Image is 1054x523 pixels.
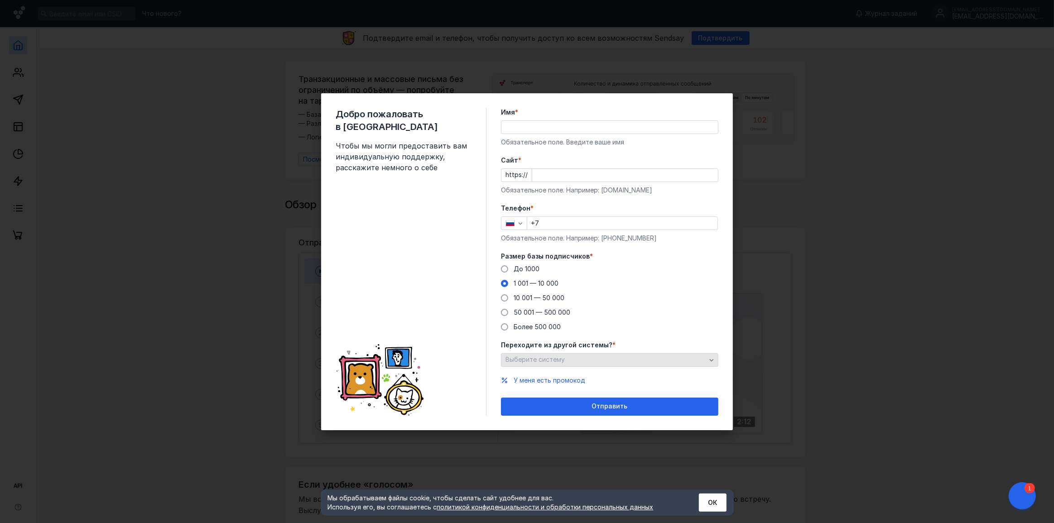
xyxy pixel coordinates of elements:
[501,186,718,195] div: Обязательное поле. Например: [DOMAIN_NAME]
[514,376,585,384] span: У меня есть промокод
[514,294,564,302] span: 10 001 — 50 000
[514,265,539,273] span: До 1000
[501,353,718,367] button: Выберите систему
[501,156,518,165] span: Cайт
[501,234,718,243] div: Обязательное поле. Например: [PHONE_NUMBER]
[501,252,590,261] span: Размер базы подписчиков
[514,376,585,385] button: У меня есть промокод
[336,108,472,133] span: Добро пожаловать в [GEOGRAPHIC_DATA]
[699,494,727,512] button: ОК
[514,308,570,316] span: 50 001 — 500 000
[514,323,561,331] span: Более 500 000
[501,341,612,350] span: Переходите из другой системы?
[592,403,628,410] span: Отправить
[501,398,718,416] button: Отправить
[501,204,530,213] span: Телефон
[20,5,31,15] div: 1
[501,138,718,147] div: Обязательное поле. Введите ваше имя
[505,355,565,363] span: Выберите систему
[328,494,677,512] div: Мы обрабатываем файлы cookie, чтобы сделать сайт удобнее для вас. Используя его, вы соглашаетесь c
[501,108,515,117] span: Имя
[514,279,558,287] span: 1 001 — 10 000
[336,140,472,173] span: Чтобы мы могли предоставить вам индивидуальную поддержку, расскажите немного о себе
[437,503,654,511] a: политикой конфиденциальности и обработки персональных данных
